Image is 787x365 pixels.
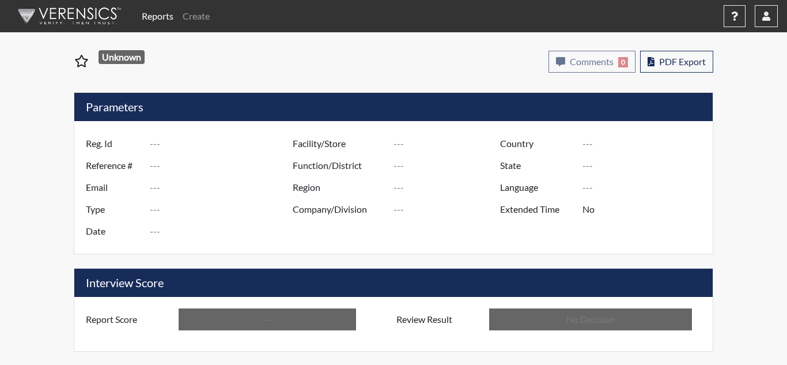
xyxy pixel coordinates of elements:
input: --- [150,155,296,176]
input: --- [393,176,503,198]
label: Company/Division [284,198,393,220]
label: Report Score [77,308,179,330]
input: No Decision [489,308,692,330]
input: --- [393,133,503,155]
label: Extended Time [491,198,582,220]
a: Reports [137,5,178,28]
label: Facility/Store [284,133,393,155]
button: Comments0 [548,51,635,73]
input: --- [582,133,710,155]
h5: Interview Score [74,269,713,297]
label: Reference # [77,155,150,176]
span: Unknown [99,50,145,64]
input: --- [150,220,296,242]
input: --- [393,155,503,176]
span: Comments [570,56,614,67]
input: --- [150,198,296,220]
label: Language [491,176,582,198]
label: State [491,155,582,176]
a: Create [178,5,214,28]
input: --- [393,198,503,220]
button: PDF Export [640,51,713,73]
input: --- [150,133,296,155]
input: --- [150,176,296,198]
label: Reg. Id [77,133,150,155]
label: Date [77,220,150,242]
input: --- [582,176,710,198]
input: --- [582,155,710,176]
label: Function/District [284,155,393,176]
label: Type [77,198,150,220]
label: Region [284,176,393,198]
span: 0 [618,57,628,67]
h5: Parameters [74,93,713,121]
label: Email [77,176,150,198]
span: PDF Export [659,56,706,67]
input: --- [582,198,710,220]
label: Country [491,133,582,155]
input: --- [179,308,356,330]
label: Review Result [388,308,489,330]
